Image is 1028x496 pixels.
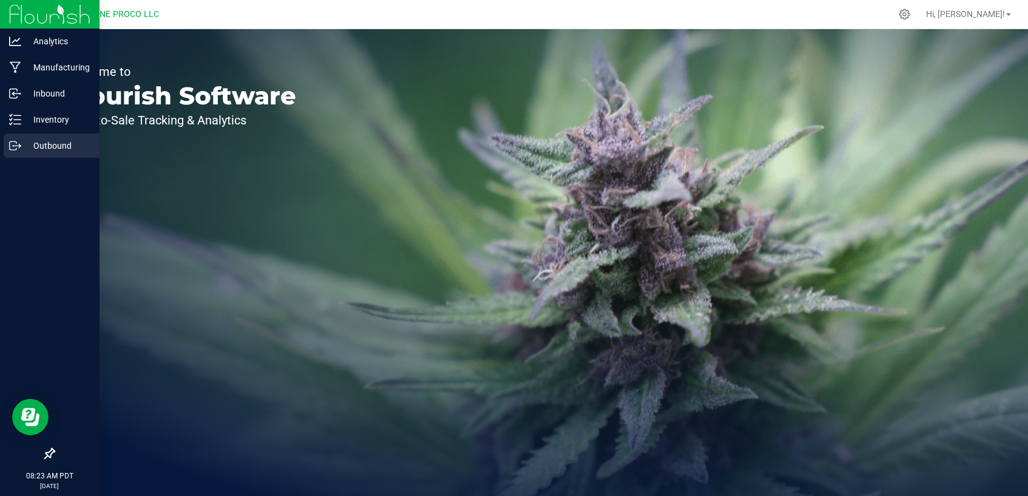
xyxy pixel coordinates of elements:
inline-svg: Analytics [9,35,21,47]
div: Manage settings [897,8,912,20]
p: Seed-to-Sale Tracking & Analytics [66,114,296,126]
inline-svg: Outbound [9,140,21,152]
span: Hi, [PERSON_NAME]! [926,9,1005,19]
inline-svg: Manufacturing [9,61,21,73]
p: Flourish Software [66,84,296,108]
p: 08:23 AM PDT [5,471,94,481]
p: Welcome to [66,66,296,78]
p: [DATE] [5,481,94,491]
p: Inventory [21,112,94,127]
inline-svg: Inbound [9,87,21,100]
p: Analytics [21,34,94,49]
p: Outbound [21,138,94,153]
p: Manufacturing [21,60,94,75]
span: DUNE PROCO LLC [89,9,159,19]
p: Inbound [21,86,94,101]
iframe: Resource center [12,399,49,435]
inline-svg: Inventory [9,114,21,126]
